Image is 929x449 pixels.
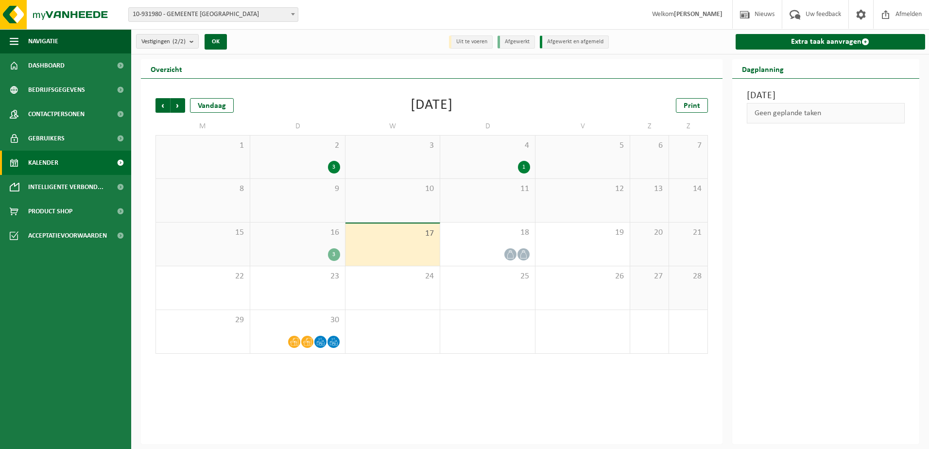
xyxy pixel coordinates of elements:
span: Kalender [28,151,58,175]
span: 14 [674,184,703,194]
span: 9 [255,184,340,194]
span: Contactpersonen [28,102,85,126]
span: Bedrijfsgegevens [28,78,85,102]
div: 3 [328,248,340,261]
div: 3 [328,161,340,173]
span: 7 [674,140,703,151]
span: 15 [161,227,245,238]
span: 12 [540,184,625,194]
span: 27 [635,271,664,282]
span: 22 [161,271,245,282]
span: 3 [350,140,435,151]
span: Product Shop [28,199,72,224]
strong: [PERSON_NAME] [674,11,723,18]
a: Print [676,98,708,113]
td: V [535,118,630,135]
span: 25 [445,271,530,282]
span: 26 [540,271,625,282]
span: Dashboard [28,53,65,78]
span: 2 [255,140,340,151]
h2: Dagplanning [732,59,793,78]
li: Afgewerkt [498,35,535,49]
h3: [DATE] [747,88,905,103]
span: Volgende [171,98,185,113]
span: 23 [255,271,340,282]
a: Extra taak aanvragen [736,34,926,50]
h2: Overzicht [141,59,192,78]
span: 4 [445,140,530,151]
span: 11 [445,184,530,194]
div: Vandaag [190,98,234,113]
span: 28 [674,271,703,282]
span: 10-931980 - GEMEENTE NIEL - NIEL [128,7,298,22]
span: Vorige [155,98,170,113]
span: 16 [255,227,340,238]
td: Z [669,118,708,135]
span: 20 [635,227,664,238]
div: Geen geplande taken [747,103,905,123]
div: 1 [518,161,530,173]
button: Vestigingen(2/2) [136,34,199,49]
span: Intelligente verbond... [28,175,103,199]
span: 10-931980 - GEMEENTE NIEL - NIEL [129,8,298,21]
span: 10 [350,184,435,194]
span: 24 [350,271,435,282]
span: 30 [255,315,340,326]
td: M [155,118,250,135]
span: 18 [445,227,530,238]
li: Afgewerkt en afgemeld [540,35,609,49]
button: OK [205,34,227,50]
span: 21 [674,227,703,238]
span: 17 [350,228,435,239]
td: W [345,118,440,135]
div: [DATE] [411,98,453,113]
span: Acceptatievoorwaarden [28,224,107,248]
span: Print [684,102,700,110]
span: 8 [161,184,245,194]
span: Navigatie [28,29,58,53]
span: 29 [161,315,245,326]
span: 13 [635,184,664,194]
span: 6 [635,140,664,151]
span: 19 [540,227,625,238]
li: Uit te voeren [449,35,493,49]
count: (2/2) [172,38,186,45]
span: Vestigingen [141,35,186,49]
span: Gebruikers [28,126,65,151]
td: D [250,118,345,135]
span: 5 [540,140,625,151]
td: Z [630,118,669,135]
span: 1 [161,140,245,151]
td: D [440,118,535,135]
